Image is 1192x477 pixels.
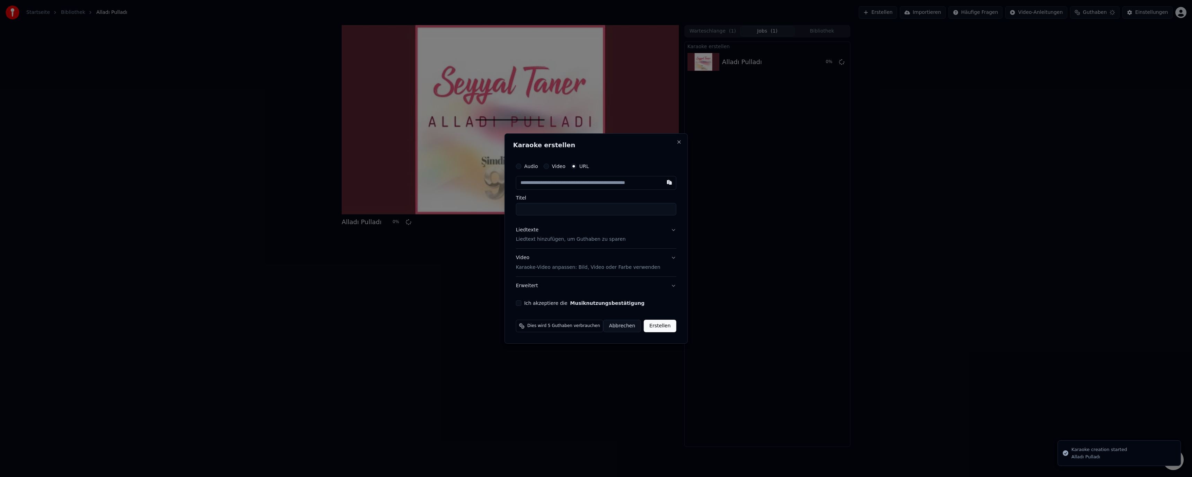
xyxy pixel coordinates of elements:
p: Karaoke-Video anpassen: Bild, Video oder Farbe verwenden [516,264,660,271]
button: Erstellen [644,320,676,332]
button: Erweitert [516,277,676,295]
button: VideoKaraoke-Video anpassen: Bild, Video oder Farbe verwenden [516,249,676,277]
button: LiedtexteLiedtext hinzufügen, um Guthaben zu sparen [516,221,676,249]
label: Titel [516,195,676,200]
label: Ich akzeptiere die [524,301,645,306]
p: Liedtext hinzufügen, um Guthaben zu sparen [516,236,626,243]
label: URL [579,164,589,169]
button: Abbrechen [603,320,641,332]
button: Ich akzeptiere die [570,301,645,306]
div: Liedtexte [516,227,538,233]
span: Dies wird 5 Guthaben verbrauchen [527,323,600,329]
label: Video [552,164,565,169]
label: Audio [524,164,538,169]
h2: Karaoke erstellen [513,142,679,148]
div: Video [516,255,660,271]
